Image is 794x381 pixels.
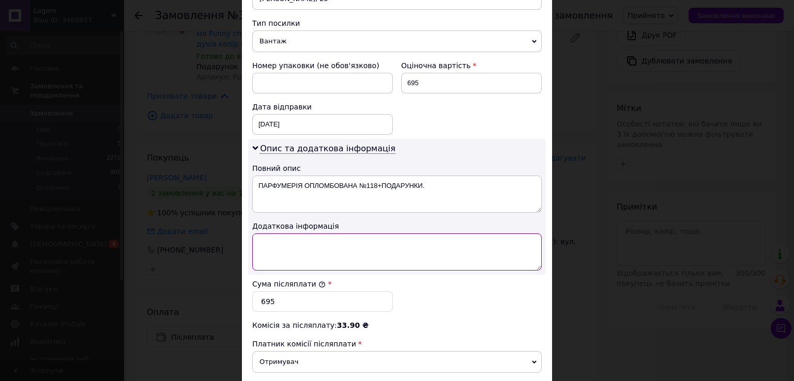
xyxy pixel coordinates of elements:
[252,351,542,373] span: Отримувач
[252,30,542,52] span: Вантаж
[252,340,356,348] span: Платник комісії післяплати
[252,280,326,288] label: Сума післяплати
[252,163,542,173] div: Повний опис
[260,144,395,154] span: Опис та додаткова інформація
[252,60,393,71] div: Номер упаковки (не обов'язково)
[252,320,542,330] div: Комісія за післяплату:
[252,102,393,112] div: Дата відправки
[252,176,542,213] textarea: ПАРФУМЕРІЯ ОПЛОМБОВАНА №118+ПОДАРУНКИ.
[401,60,542,71] div: Оціночна вартість
[252,19,300,27] span: Тип посилки
[337,321,369,329] span: 33.90 ₴
[252,221,542,231] div: Додаткова інформація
